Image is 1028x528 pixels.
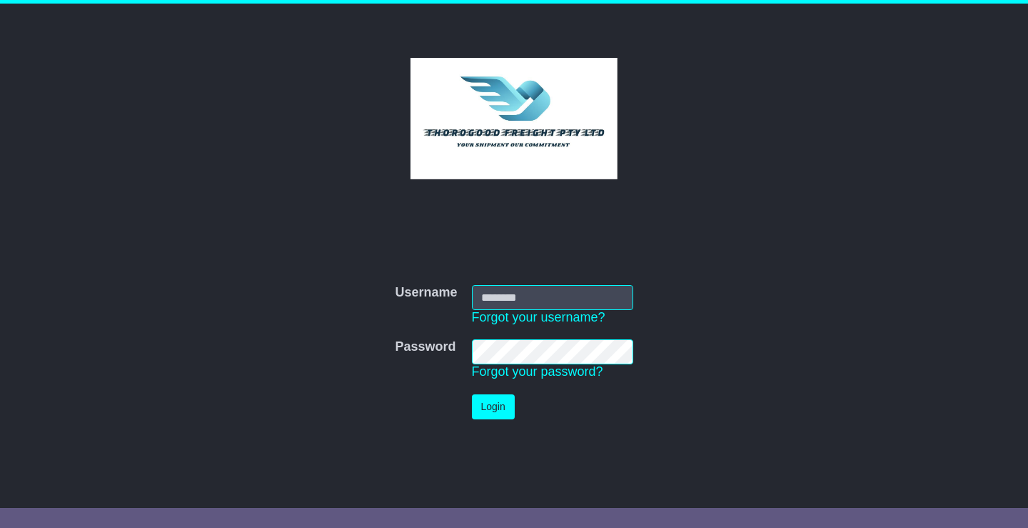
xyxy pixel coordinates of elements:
a: Forgot your password? [472,364,603,379]
label: Password [395,339,455,355]
button: Login [472,394,515,419]
a: Forgot your username? [472,310,605,324]
img: Thorogood Freight Pty Ltd [410,58,618,179]
label: Username [395,285,457,301]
